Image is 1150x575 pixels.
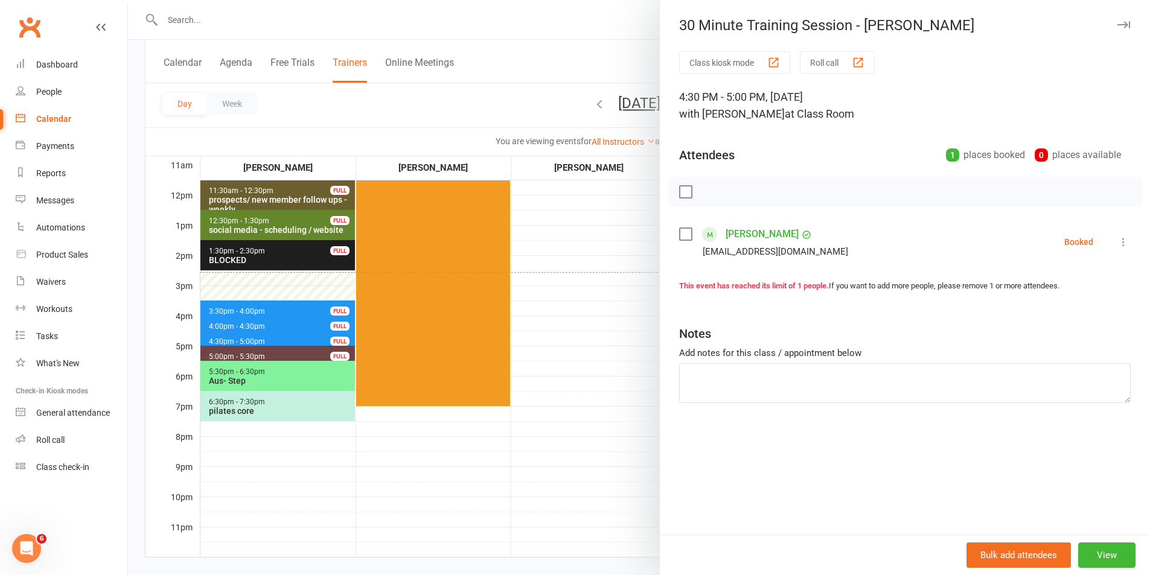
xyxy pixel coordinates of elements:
a: People [16,78,127,106]
span: with [PERSON_NAME] [679,107,785,120]
a: What's New [16,350,127,377]
button: Bulk add attendees [966,542,1071,568]
strong: This event has reached its limit of 1 people. [679,281,829,290]
div: If you want to add more people, please remove 1 or more attendees. [679,280,1131,293]
div: Messages [36,195,74,205]
a: Roll call [16,427,127,454]
div: Attendees [679,147,735,164]
div: 30 Minute Training Session - [PERSON_NAME] [660,17,1150,34]
a: Reports [16,160,127,187]
a: General attendance kiosk mode [16,399,127,427]
a: Workouts [16,296,127,323]
div: Booked [1064,238,1093,246]
div: What's New [36,358,80,368]
span: at Class Room [785,107,854,120]
a: Payments [16,133,127,160]
div: Class check-in [36,462,89,472]
div: Tasks [36,331,58,341]
a: Messages [16,187,127,214]
div: Dashboard [36,60,78,69]
a: Waivers [16,268,127,296]
div: Workouts [36,304,72,314]
a: Tasks [16,323,127,350]
button: View [1078,542,1136,568]
div: Product Sales [36,250,88,259]
div: Waivers [36,277,66,287]
button: Class kiosk mode [679,51,790,74]
a: Product Sales [16,241,127,268]
span: 6 [37,534,46,544]
a: [PERSON_NAME] [726,224,799,244]
a: Calendar [16,106,127,133]
div: Payments [36,141,74,151]
div: Add notes for this class / appointment below [679,346,1131,360]
iframe: Intercom live chat [12,534,41,563]
div: [EMAIL_ADDRESS][DOMAIN_NAME] [703,244,848,259]
div: 1 [946,148,959,162]
a: Automations [16,214,127,241]
div: Notes [679,325,711,342]
div: Roll call [36,435,65,445]
div: Calendar [36,114,71,124]
a: Clubworx [14,12,45,42]
button: Roll call [800,51,875,74]
div: General attendance [36,408,110,418]
div: Automations [36,223,85,232]
div: 4:30 PM - 5:00 PM, [DATE] [679,89,1131,122]
a: Dashboard [16,51,127,78]
div: places booked [946,147,1025,164]
div: Reports [36,168,66,178]
div: places available [1035,147,1121,164]
div: 0 [1035,148,1048,162]
div: People [36,87,62,97]
a: Class kiosk mode [16,454,127,481]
